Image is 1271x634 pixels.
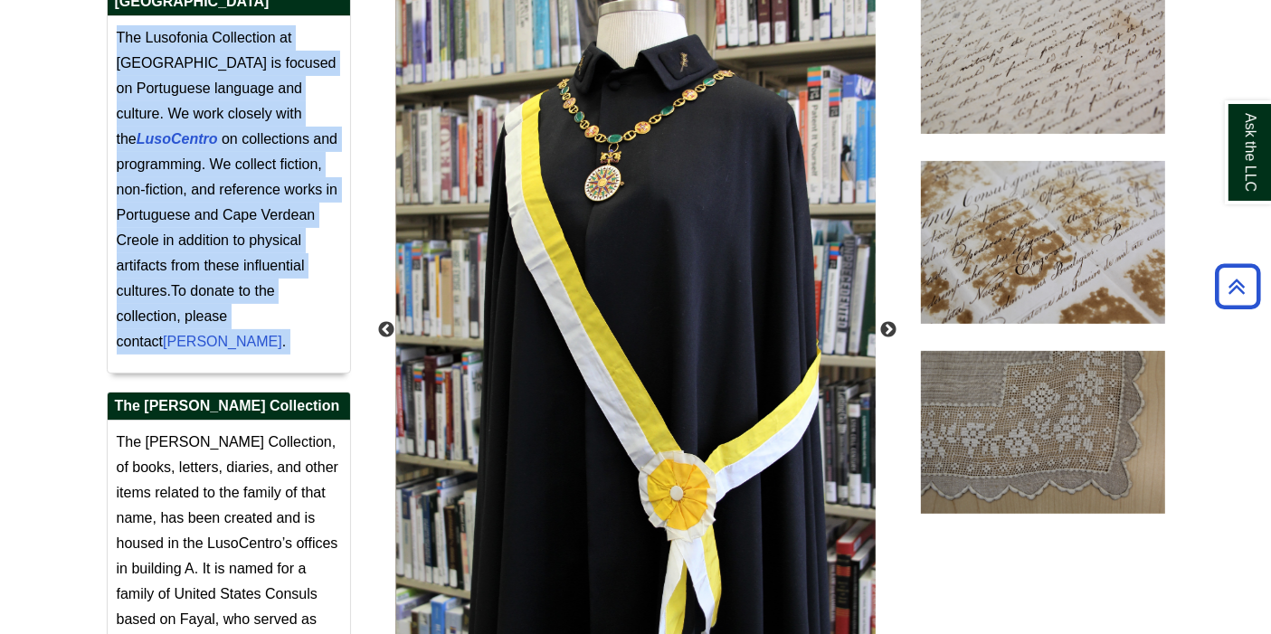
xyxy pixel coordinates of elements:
[378,321,396,339] button: Previous
[117,30,338,298] span: The Lusofonia Collection at [GEOGRAPHIC_DATA] is focused on Portuguese language and culture. We w...
[108,393,350,421] h2: The [PERSON_NAME] Collection
[117,283,287,349] span: To donate to the collection, please contact .
[163,334,282,349] a: [PERSON_NAME]
[137,131,218,147] a: LusoCentro
[1209,274,1266,298] a: Back to Top
[880,321,898,339] button: Next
